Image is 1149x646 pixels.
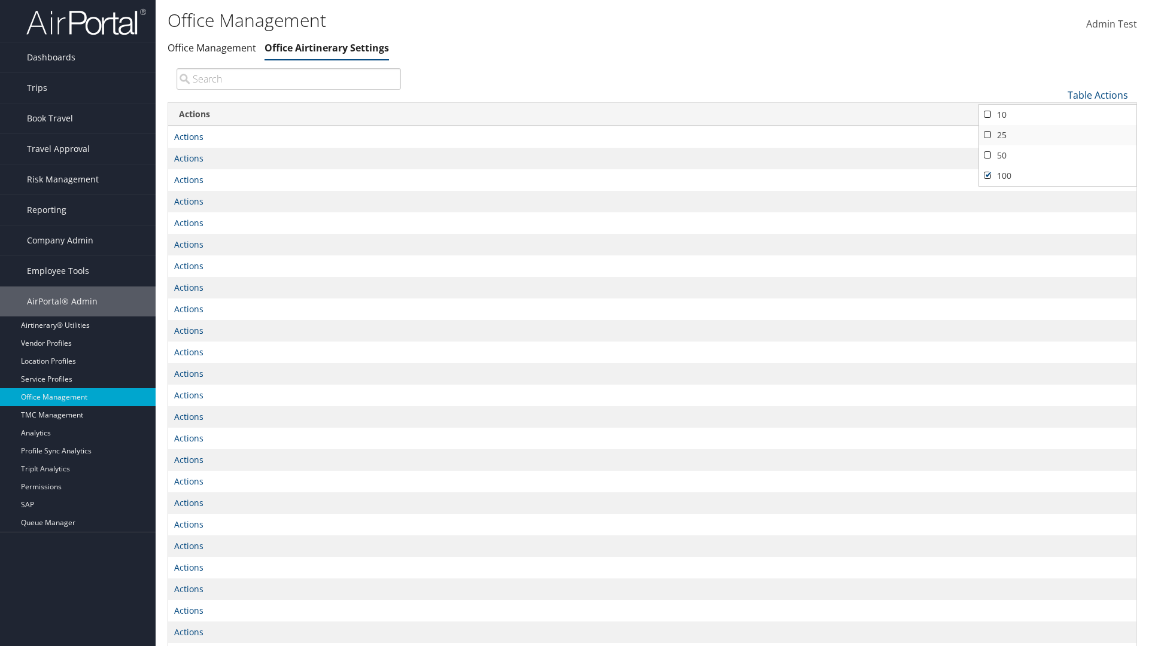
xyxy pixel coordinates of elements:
[27,103,73,133] span: Book Travel
[979,105,1136,125] a: 10
[27,134,90,164] span: Travel Approval
[27,195,66,225] span: Reporting
[27,73,47,103] span: Trips
[27,256,89,286] span: Employee Tools
[979,125,1136,145] a: 25
[979,145,1136,166] a: 50
[26,8,146,36] img: airportal-logo.png
[27,164,99,194] span: Risk Management
[979,166,1136,186] a: 100
[27,287,98,316] span: AirPortal® Admin
[27,42,75,72] span: Dashboards
[27,226,93,255] span: Company Admin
